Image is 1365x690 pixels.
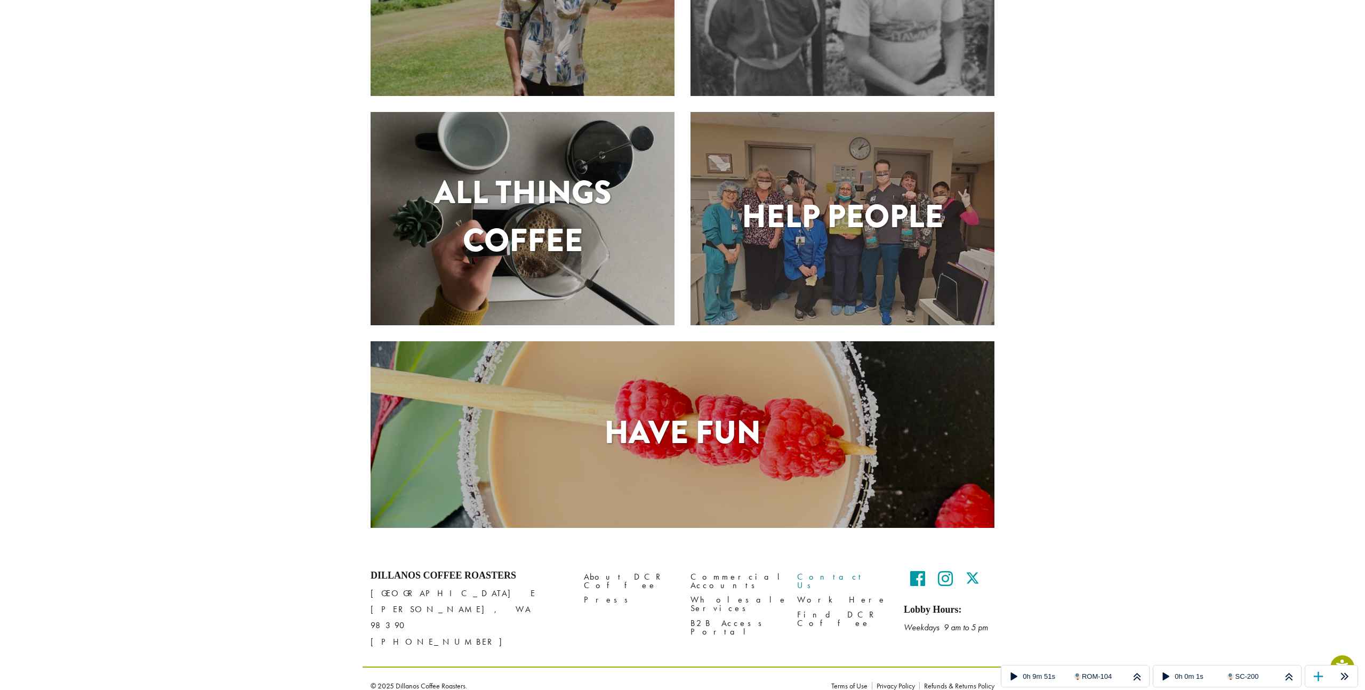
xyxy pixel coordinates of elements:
[919,682,994,689] a: Refunds & Returns Policy
[831,682,872,689] a: Terms of Use
[797,607,888,630] a: Find DCR Coffee
[690,112,994,325] a: Help People
[872,682,919,689] a: Privacy Policy
[797,570,888,593] a: Contact Us
[690,593,781,616] a: Wholesale Services
[797,593,888,607] a: Work Here
[690,570,781,593] a: Commercial Accounts
[371,341,994,528] a: Have Fun
[371,169,675,264] h1: All Things Coffee
[690,192,994,240] h1: Help People
[904,604,994,616] h5: Lobby Hours:
[371,682,815,689] p: © 2025 Dillanos Coffee Roasters.
[371,112,675,325] a: All Things Coffee
[904,622,988,633] em: Weekdays 9 am to 5 pm
[584,593,675,607] a: Press
[371,585,568,649] p: [GEOGRAPHIC_DATA] E [PERSON_NAME], WA 98390 [PHONE_NUMBER]
[371,408,994,456] h1: Have Fun
[690,616,781,639] a: B2B Access Portal
[584,570,675,593] a: About DCR Coffee
[371,570,568,582] h4: Dillanos Coffee Roasters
